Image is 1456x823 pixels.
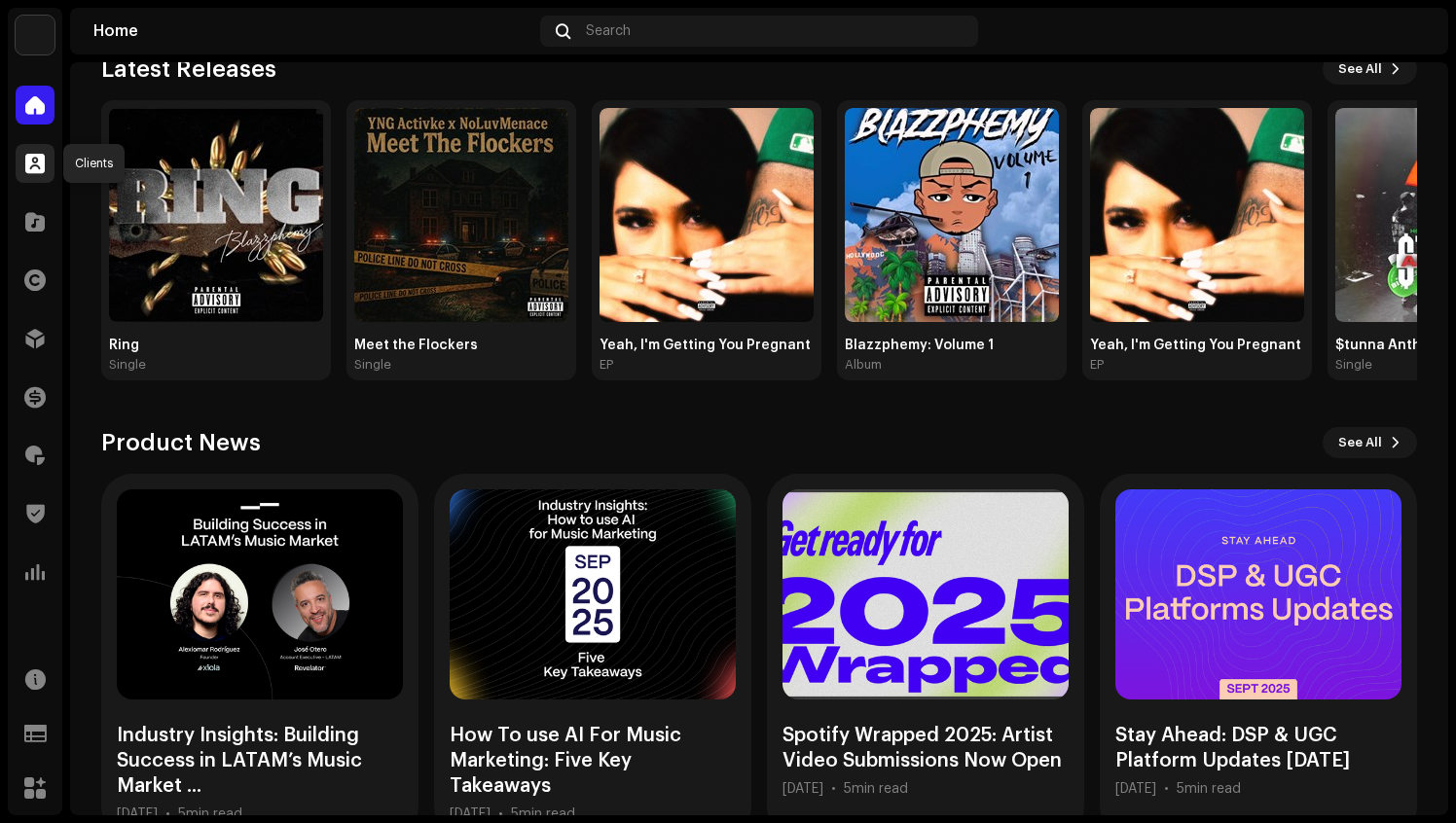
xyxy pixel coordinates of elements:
div: • [1164,781,1169,797]
button: See All [1323,54,1417,85]
div: Ring [109,338,323,353]
span: See All [1338,423,1382,462]
div: Stay Ahead: DSP & UGC Platform Updates [DATE] [1115,723,1401,773]
img: f7c4c9b2-3f50-4775-8635-a79a1e8d7788 [1090,108,1304,322]
div: 5 [178,806,242,822]
div: Spotify Wrapped 2025: Artist Video Submissions Now Open [783,723,1069,773]
span: min read [1184,782,1241,796]
img: 0fbca401-da5a-4449-99aa-b792b2bcf65a [600,108,814,322]
span: See All [1338,50,1382,89]
span: min read [186,807,242,821]
h3: Latest Releases [101,54,276,85]
div: • [831,781,836,797]
div: EP [600,357,613,373]
img: 9862c67a-c43c-4b23-a533-d0a85849e07c [109,108,323,322]
div: Yeah, I'm Getting You Pregnant [600,338,814,353]
div: 5 [844,781,908,797]
div: [DATE] [117,806,158,822]
span: min read [519,807,575,821]
div: Single [354,357,391,373]
span: min read [852,782,908,796]
div: 5 [1177,781,1241,797]
div: How To use AI For Music Marketing: Five Key Takeaways [450,723,736,799]
img: 4e94f70c-521e-4347-a534-2b3ada717ef9 [845,108,1059,322]
div: Yeah, I'm Getting You Pregnant [1090,338,1304,353]
div: EP [1090,357,1104,373]
img: da82fbbb-62b8-44e1-ac1e-b421ba299938 [354,108,568,322]
span: Search [586,23,631,39]
h3: Product News [101,427,261,458]
div: • [498,806,503,822]
div: Home [93,23,532,39]
div: [DATE] [450,806,491,822]
div: 5 [511,806,575,822]
img: 94804338-ddb7-4df8-a3ac-26436575b191 [16,16,55,54]
div: Single [109,357,146,373]
div: [DATE] [1115,781,1156,797]
div: Single [1335,357,1372,373]
div: Meet the Flockers [354,338,568,353]
div: Blazzphemy: Volume 1 [845,338,1059,353]
div: Industry Insights: Building Success in LATAM’s Music Market ... [117,723,403,799]
button: See All [1323,427,1417,458]
div: [DATE] [783,781,823,797]
div: • [165,806,170,822]
img: d51c0f6c-9683-4c3a-b549-673a81a304ab [1394,16,1425,47]
div: Album [845,357,882,373]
